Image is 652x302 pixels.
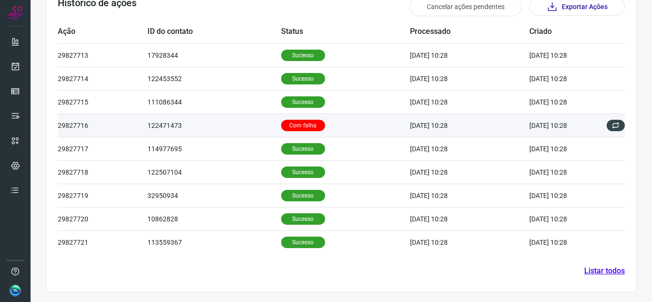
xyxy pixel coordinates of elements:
td: 29827714 [58,67,147,90]
td: 29827717 [58,137,147,160]
p: Sucesso [281,237,325,248]
p: Sucesso [281,190,325,201]
td: 29827716 [58,114,147,137]
td: Status [281,20,410,43]
td: 113559367 [147,230,281,254]
td: [DATE] 10:28 [529,230,596,254]
td: 111086344 [147,90,281,114]
td: [DATE] 10:28 [529,114,596,137]
td: 122453552 [147,67,281,90]
td: Ação [58,20,147,43]
td: 29827719 [58,184,147,207]
td: [DATE] 10:28 [529,184,596,207]
td: 17928344 [147,43,281,67]
td: [DATE] 10:28 [410,43,529,67]
td: [DATE] 10:28 [410,160,529,184]
p: Sucesso [281,73,325,84]
img: Logo [8,6,22,20]
a: Listar todos [584,265,625,277]
td: [DATE] 10:28 [410,67,529,90]
td: [DATE] 10:28 [410,184,529,207]
td: 29827721 [58,230,147,254]
td: [DATE] 10:28 [529,137,596,160]
td: [DATE] 10:28 [529,43,596,67]
td: [DATE] 10:28 [410,137,529,160]
td: 29827720 [58,207,147,230]
p: Sucesso [281,213,325,225]
td: [DATE] 10:28 [410,207,529,230]
td: Criado [529,20,596,43]
td: [DATE] 10:28 [529,160,596,184]
td: [DATE] 10:28 [410,230,529,254]
td: 32950934 [147,184,281,207]
td: 29827713 [58,43,147,67]
td: 29827715 [58,90,147,114]
p: Sucesso [281,143,325,155]
td: 29827718 [58,160,147,184]
p: Sucesso [281,96,325,108]
td: 114977695 [147,137,281,160]
p: Sucesso [281,50,325,61]
td: 122507104 [147,160,281,184]
p: Sucesso [281,167,325,178]
img: 8f9c6160bb9fbb695ced4fefb9ce787e.jpg [10,285,21,296]
td: [DATE] 10:28 [410,90,529,114]
td: [DATE] 10:28 [410,114,529,137]
td: [DATE] 10:28 [529,90,596,114]
p: Com falha [281,120,325,131]
td: 10862828 [147,207,281,230]
td: Processado [410,20,529,43]
td: ID do contato [147,20,281,43]
td: 122471473 [147,114,281,137]
td: [DATE] 10:28 [529,207,596,230]
td: [DATE] 10:28 [529,67,596,90]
